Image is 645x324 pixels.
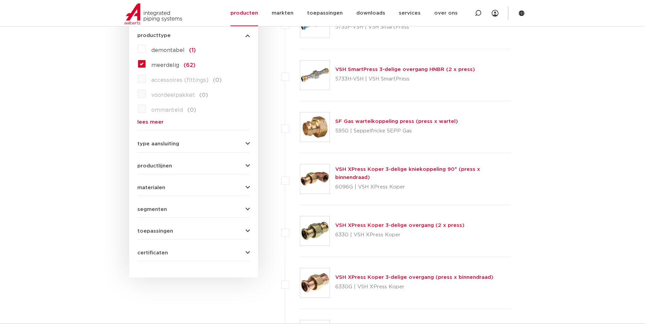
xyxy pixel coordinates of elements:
span: ommanteld [151,107,183,113]
span: productlijnen [137,163,172,168]
span: materialen [137,185,165,190]
a: VSH SmartPress 3-delige overgang HNBR (2 x press) [335,67,475,72]
span: certificaten [137,250,168,255]
p: 5733H-VSH | VSH SmartPress [335,74,475,85]
button: type aansluiting [137,141,250,146]
span: (1) [189,48,196,53]
span: meerdelig [151,62,179,68]
span: (62) [184,62,196,68]
img: Thumbnail for VSH XPress Koper 3-delige overgang (press x binnendraad) [300,268,329,298]
span: (0) [213,77,222,83]
span: type aansluiting [137,141,179,146]
a: VSH XPress Koper 3-delige overgang (2 x press) [335,223,464,228]
a: lees meer [137,120,250,125]
span: demontabel [151,48,185,53]
span: producttype [137,33,171,38]
button: producttype [137,33,250,38]
span: (0) [199,92,208,98]
p: 5950 | Seppelfricke SEPP Gas [335,126,458,137]
p: 6330G | VSH XPress Koper [335,282,493,292]
img: Thumbnail for VSH SmartPress 3-delige overgang HNBR (2 x press) [300,60,329,90]
p: 5733F-VSH | VSH SmartPress [335,22,471,33]
img: Thumbnail for SF Gas wartelkoppeling press (press x wartel) [300,112,329,142]
span: segmenten [137,207,167,212]
p: 6330 | VSH XPress Koper [335,230,464,240]
a: VSH XPress Koper 3-delige kniekoppeling 90° (press x binnendraad) [335,167,480,180]
img: Thumbnail for VSH XPress Koper 3-delige overgang (2 x press) [300,216,329,246]
button: segmenten [137,207,250,212]
button: toepassingen [137,229,250,234]
span: voordeelpakket [151,92,195,98]
button: materialen [137,185,250,190]
span: accessoires (fittings) [151,77,208,83]
button: certificaten [137,250,250,255]
a: SF Gas wartelkoppeling press (press x wartel) [335,119,458,124]
span: (0) [187,107,196,113]
button: productlijnen [137,163,250,168]
img: Thumbnail for VSH XPress Koper 3-delige kniekoppeling 90° (press x binnendraad) [300,164,329,194]
a: VSH XPress Koper 3-delige overgang (press x binnendraad) [335,275,493,280]
p: 6096G | VSH XPress Koper [335,182,511,193]
span: toepassingen [137,229,173,234]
